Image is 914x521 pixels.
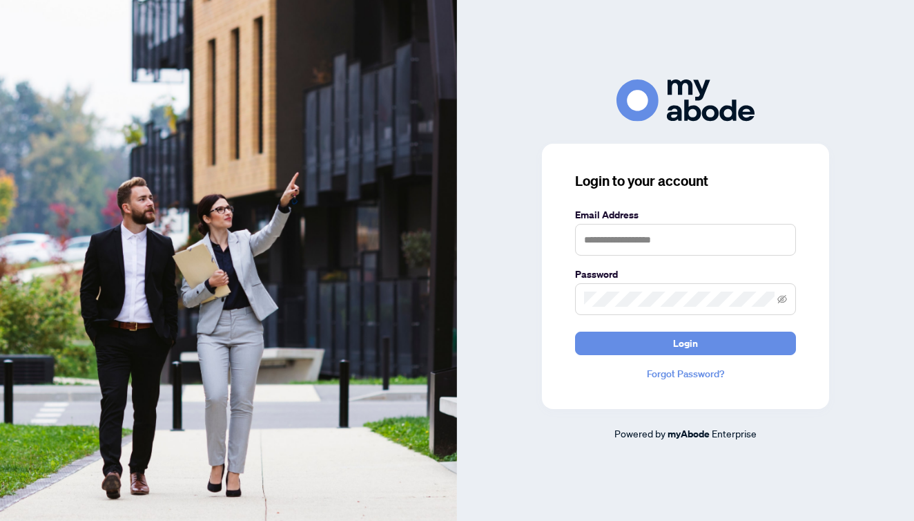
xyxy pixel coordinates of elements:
[673,332,698,354] span: Login
[575,366,796,381] a: Forgot Password?
[575,207,796,222] label: Email Address
[575,332,796,355] button: Login
[712,427,757,439] span: Enterprise
[575,171,796,191] h3: Login to your account
[777,294,787,304] span: eye-invisible
[668,426,710,442] a: myAbode
[616,79,755,122] img: ma-logo
[575,267,796,282] label: Password
[614,427,665,439] span: Powered by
